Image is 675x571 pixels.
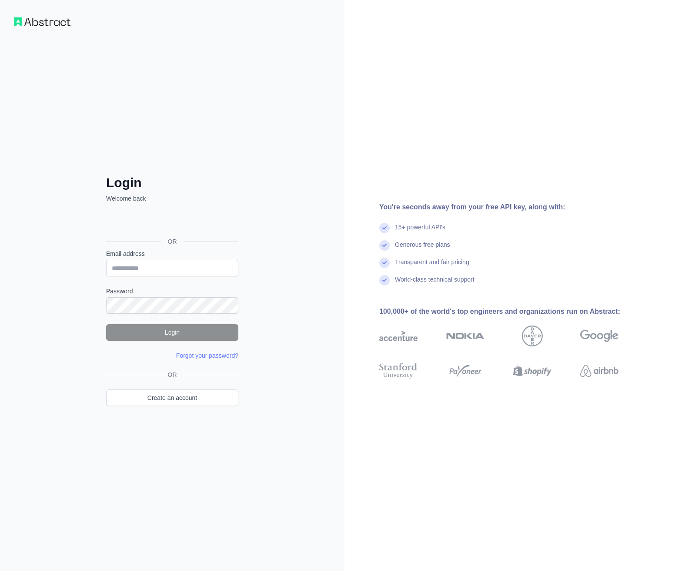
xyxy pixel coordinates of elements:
[102,212,241,232] iframe: Sign in with Google Button
[379,361,418,380] img: stanford university
[106,287,238,296] label: Password
[395,275,475,292] div: World-class technical support
[379,202,646,212] div: You're seconds away from your free API key, along with:
[379,275,390,285] img: check mark
[379,258,390,268] img: check mark
[395,258,469,275] div: Transparent and fair pricing
[106,324,238,341] button: Login
[395,240,450,258] div: Generous free plans
[106,390,238,406] a: Create an account
[513,361,551,380] img: shopify
[522,326,543,346] img: bayer
[446,326,485,346] img: nokia
[106,175,238,191] h2: Login
[106,249,238,258] label: Email address
[379,306,646,317] div: 100,000+ of the world's top engineers and organizations run on Abstract:
[446,361,485,380] img: payoneer
[164,370,180,379] span: OR
[14,17,70,26] img: Workflow
[106,194,238,203] p: Welcome back
[379,240,390,251] img: check mark
[161,237,184,246] span: OR
[580,326,618,346] img: google
[379,223,390,233] img: check mark
[176,352,238,359] a: Forgot your password?
[379,326,418,346] img: accenture
[580,361,618,380] img: airbnb
[395,223,445,240] div: 15+ powerful API's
